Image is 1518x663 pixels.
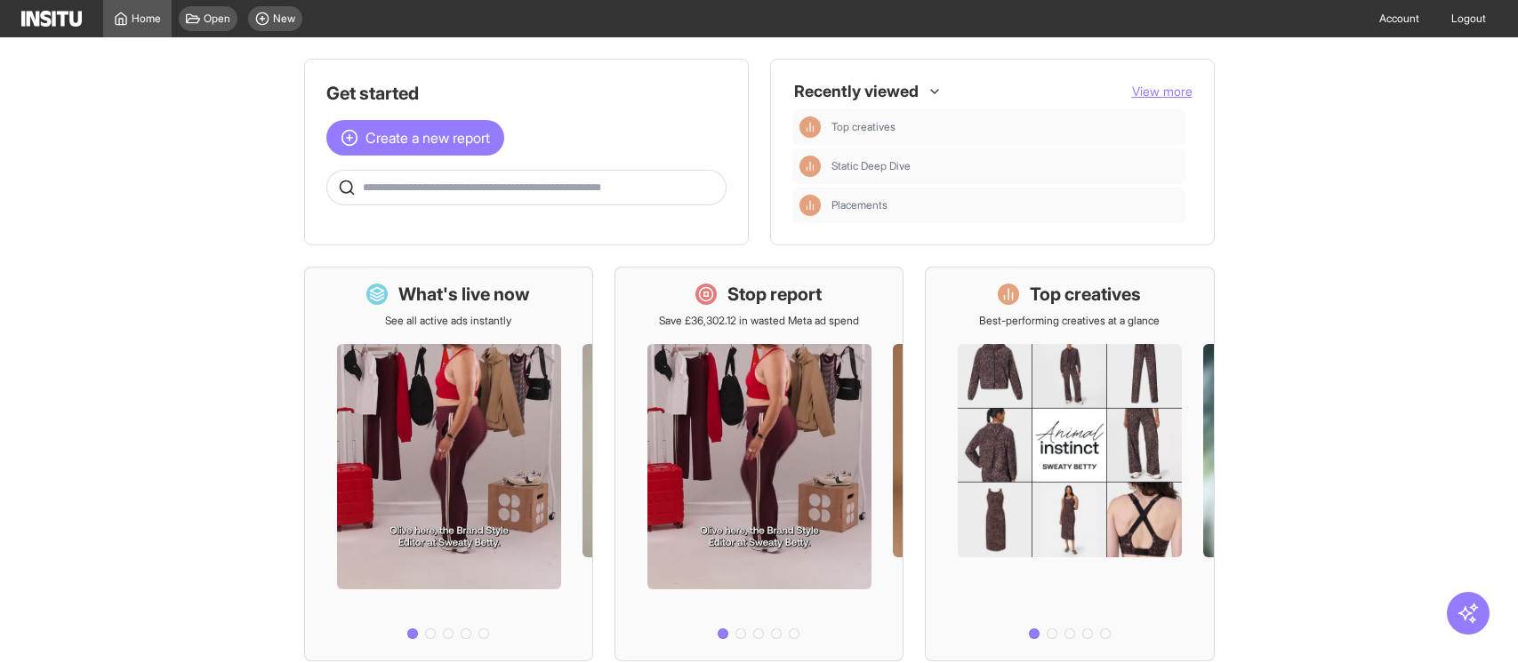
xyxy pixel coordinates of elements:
[21,11,82,27] img: Logo
[799,195,821,216] div: Insights
[925,267,1214,661] a: Top creativesBest-performing creatives at a glance
[799,156,821,177] div: Insights
[398,282,530,307] h1: What's live now
[831,120,896,134] span: Top creatives
[365,127,490,148] span: Create a new report
[831,198,888,212] span: Placements
[326,120,504,156] button: Create a new report
[204,12,230,26] span: Open
[831,120,1178,134] span: Top creatives
[979,314,1160,328] p: Best-performing creatives at a glance
[1132,83,1193,100] button: View more
[385,314,511,328] p: See all active ads instantly
[659,314,859,328] p: Save £36,302.12 in wasted Meta ad spend
[132,12,161,26] span: Home
[273,12,295,26] span: New
[831,198,1178,212] span: Placements
[1030,282,1141,307] h1: Top creatives
[799,116,821,138] div: Insights
[614,267,904,661] a: Stop reportSave £36,302.12 in wasted Meta ad spend
[831,159,911,173] span: Static Deep Dive
[1132,84,1193,99] span: View more
[831,159,1178,173] span: Static Deep Dive
[326,81,727,106] h1: Get started
[304,267,593,661] a: What's live nowSee all active ads instantly
[727,282,822,307] h1: Stop report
